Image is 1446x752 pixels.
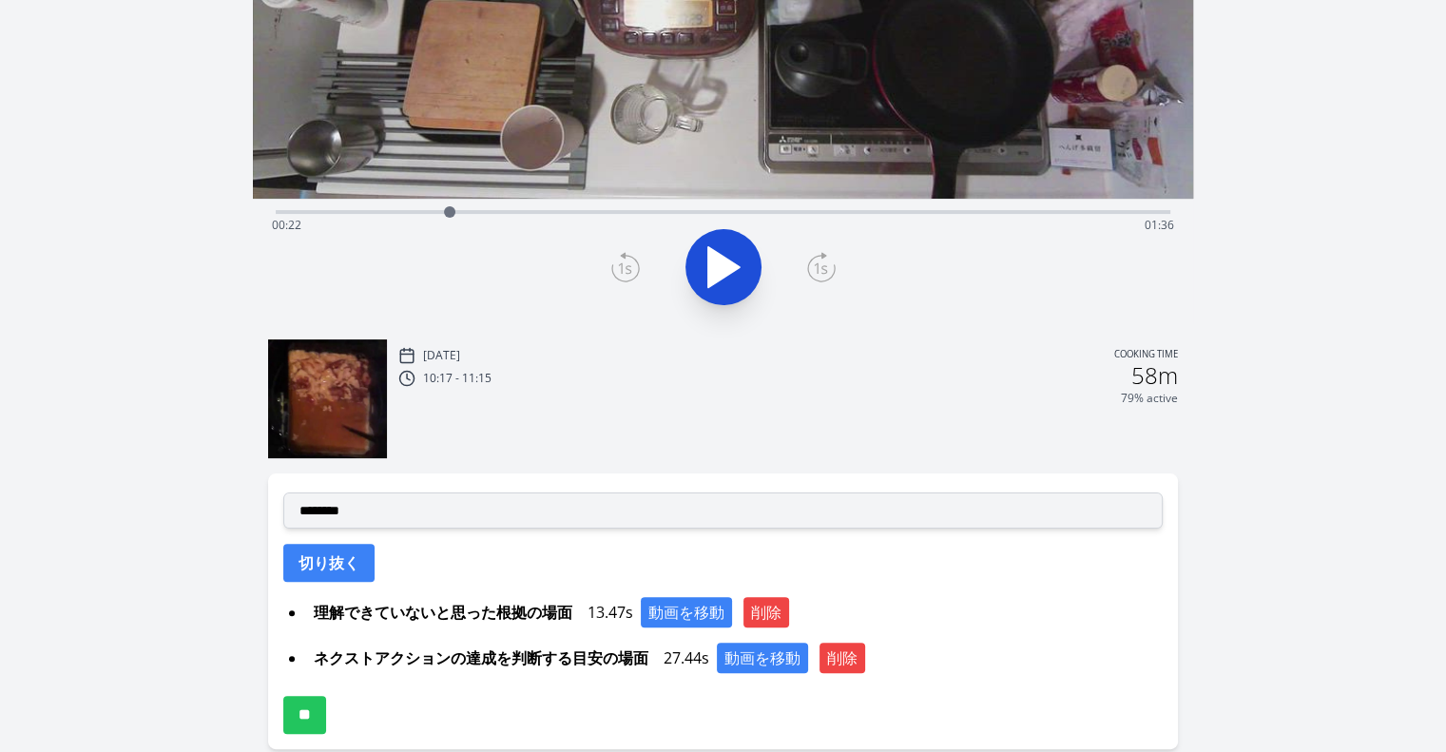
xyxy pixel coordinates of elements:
button: 動画を移動 [717,643,808,673]
p: 79% active [1121,391,1178,406]
div: 13.47s [306,597,1163,627]
h2: 58m [1131,364,1178,387]
button: 動画を移動 [641,597,732,627]
p: Cooking time [1114,347,1178,364]
p: [DATE] [423,348,460,363]
img: 250918011833_thumb.jpeg [268,339,387,458]
span: 00:22 [272,217,301,233]
button: 切り抜く [283,544,375,582]
p: 10:17 - 11:15 [423,371,492,386]
button: 削除 [819,643,865,673]
span: ネクストアクションの達成を判断する目安の場面 [306,643,656,673]
span: 理解できていないと思った根拠の場面 [306,597,580,627]
div: 27.44s [306,643,1163,673]
span: 01:36 [1145,217,1174,233]
button: 削除 [743,597,789,627]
